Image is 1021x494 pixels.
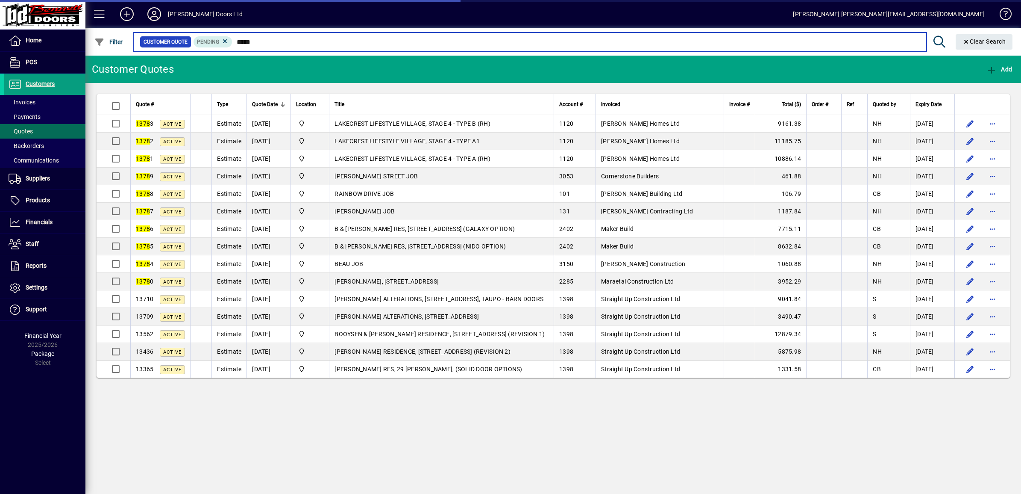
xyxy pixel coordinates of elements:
[986,222,999,236] button: More options
[559,138,573,145] span: 1120
[92,34,125,50] button: Filter
[136,138,150,145] em: 1378
[9,113,41,120] span: Payments
[986,152,999,166] button: More options
[910,255,954,273] td: [DATE]
[217,173,241,180] span: Estimate
[334,348,510,355] span: [PERSON_NAME] RESIDENCE, [STREET_ADDRESS] (REVISION 2)
[296,329,324,339] span: Bennett Doors Ltd
[9,142,44,149] span: Backorders
[963,187,977,201] button: Edit
[136,138,153,145] span: 2
[601,331,680,337] span: Straight Up Construction Ltd
[812,100,828,109] span: Order #
[601,243,634,250] span: Maker Build
[873,208,882,215] span: NH
[163,367,182,373] span: Active
[136,225,153,232] span: 6
[163,192,182,197] span: Active
[246,150,290,168] td: [DATE]
[601,313,680,320] span: Straight Up Construction Ltd
[873,173,882,180] span: NH
[296,172,324,181] span: Bennett Doors Ltd
[136,208,153,215] span: 7
[963,134,977,148] button: Edit
[136,120,150,127] em: 1378
[963,310,977,323] button: Edit
[812,100,836,109] div: Order #
[136,190,150,197] em: 1378
[873,243,881,250] span: CB
[910,133,954,150] td: [DATE]
[141,6,168,22] button: Profile
[168,7,243,21] div: [PERSON_NAME] Doors Ltd
[601,225,634,232] span: Maker Build
[246,203,290,220] td: [DATE]
[136,155,153,162] span: 1
[296,100,316,109] span: Location
[26,37,41,44] span: Home
[755,150,806,168] td: 10886.14
[963,240,977,253] button: Edit
[136,173,150,180] em: 1378
[4,95,85,109] a: Invoices
[755,290,806,308] td: 9041.84
[92,62,174,76] div: Customer Quotes
[4,124,85,139] a: Quotes
[334,278,439,285] span: [PERSON_NAME], [STREET_ADDRESS]
[136,313,153,320] span: 13709
[963,345,977,358] button: Edit
[334,138,480,145] span: LAKECREST LIFESTYLE VILLAGE, STAGE 4 - TYPE A1
[986,134,999,148] button: More options
[559,208,570,215] span: 131
[729,100,750,109] span: Invoice #
[31,350,54,357] span: Package
[910,361,954,378] td: [DATE]
[755,203,806,220] td: 1187.84
[910,325,954,343] td: [DATE]
[217,190,241,197] span: Estimate
[963,275,977,288] button: Edit
[986,327,999,341] button: More options
[910,185,954,203] td: [DATE]
[334,208,395,215] span: [PERSON_NAME] JOB
[910,150,954,168] td: [DATE]
[559,225,573,232] span: 2402
[755,255,806,273] td: 1060.88
[559,296,573,302] span: 1398
[915,100,942,109] span: Expiry Date
[910,168,954,185] td: [DATE]
[4,277,85,299] a: Settings
[559,366,573,373] span: 1398
[334,100,549,109] div: Title
[559,155,573,162] span: 1120
[4,299,85,320] a: Support
[26,262,47,269] span: Reports
[4,139,85,153] a: Backorders
[910,203,954,220] td: [DATE]
[963,169,977,183] button: Edit
[296,207,324,216] span: Bennett Doors Ltd
[962,38,1006,45] span: Clear Search
[163,332,182,337] span: Active
[144,38,188,46] span: Customer Quote
[197,39,219,45] span: Pending
[601,208,693,215] span: [PERSON_NAME] Contracting Ltd
[217,243,241,250] span: Estimate
[601,190,683,197] span: [PERSON_NAME] Building Ltd
[873,260,882,267] span: NH
[4,109,85,124] a: Payments
[334,331,545,337] span: BOOYSEN & [PERSON_NAME] RESIDENCE, [STREET_ADDRESS] (REVISION 1)
[217,100,228,109] span: Type
[334,296,543,302] span: [PERSON_NAME] ALTERATIONS, [STREET_ADDRESS], TAUPO - BARN DOORS
[559,260,573,267] span: 3150
[986,169,999,183] button: More options
[136,155,150,162] em: 1378
[601,138,680,145] span: [PERSON_NAME] Homes Ltd
[217,366,241,373] span: Estimate
[793,7,985,21] div: [PERSON_NAME] [PERSON_NAME][EMAIL_ADDRESS][DOMAIN_NAME]
[296,364,324,374] span: Bennett Doors Ltd
[755,308,806,325] td: 3490.47
[26,175,50,182] span: Suppliers
[986,310,999,323] button: More options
